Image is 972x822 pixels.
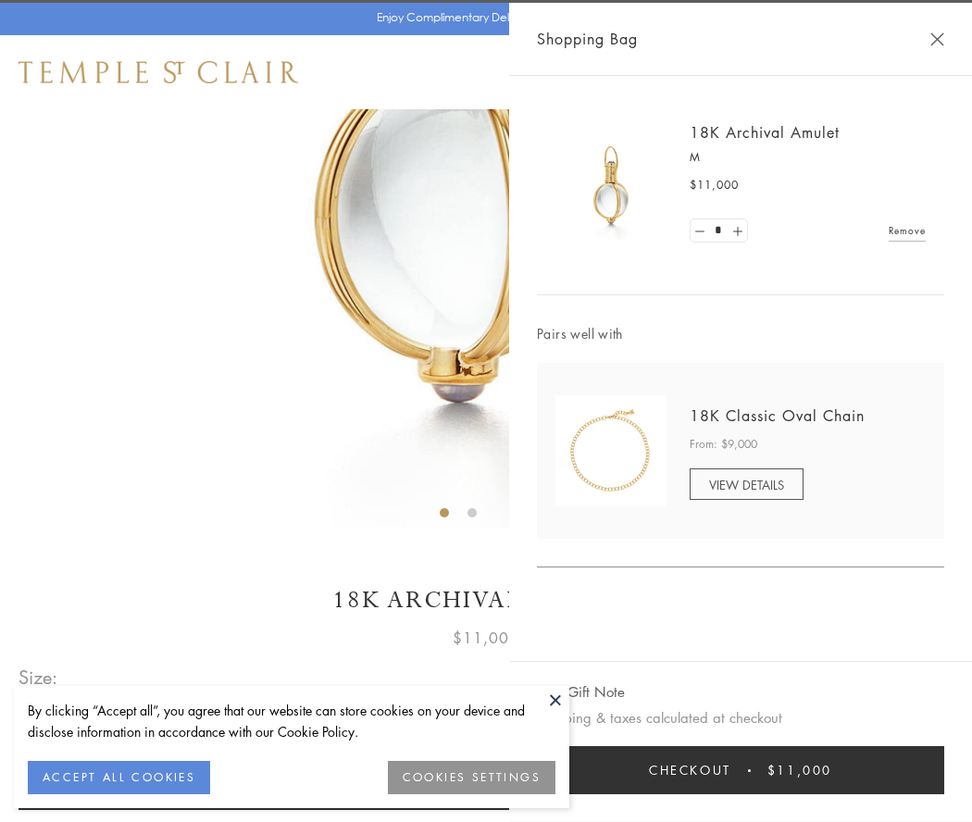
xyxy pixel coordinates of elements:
[889,220,926,241] a: Remove
[537,746,944,794] button: Checkout $11,000
[537,706,944,729] p: Shipping & taxes calculated at checkout
[690,148,926,167] p: M
[19,61,298,83] img: Temple St. Clair
[690,405,865,426] a: 18K Classic Oval Chain
[388,761,555,794] button: COOKIES SETTINGS
[555,395,667,506] img: N88865-OV18
[690,435,757,454] span: From: $9,000
[767,760,832,780] span: $11,000
[28,700,555,742] div: By clicking “Accept all”, you agree that our website can store cookies on your device and disclos...
[537,680,625,704] button: Add Gift Note
[28,761,210,794] button: ACCEPT ALL COOKIES
[537,27,638,51] span: Shopping Bag
[19,662,59,692] span: Size:
[649,760,731,780] span: Checkout
[555,130,667,241] img: 18K Archival Amulet
[690,176,739,194] span: $11,000
[930,32,944,46] button: Close Shopping Bag
[690,122,840,143] a: 18K Archival Amulet
[377,8,587,27] p: Enjoy Complimentary Delivery & Returns
[690,468,804,500] a: VIEW DETAILS
[19,584,953,616] h1: 18K Archival Amulet
[728,219,746,243] a: Set quantity to 2
[709,476,784,493] span: VIEW DETAILS
[453,626,519,650] span: $11,000
[691,219,709,243] a: Set quantity to 0
[537,323,944,344] span: Pairs well with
